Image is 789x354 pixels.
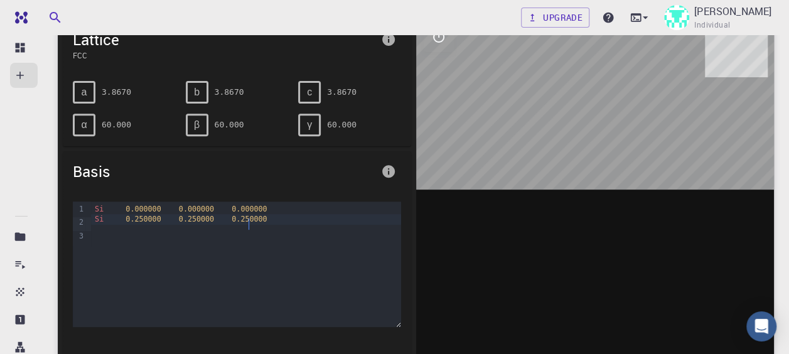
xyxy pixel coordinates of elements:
[73,231,85,244] div: 3
[25,9,70,20] span: Support
[194,119,200,131] span: β
[694,19,730,31] span: Individual
[82,87,87,98] span: a
[215,81,244,103] pre: 3.8670
[327,81,357,103] pre: 3.8670
[95,215,104,223] span: Si
[126,205,161,213] span: 0.000000
[232,215,267,223] span: 0.250000
[376,159,401,184] button: info
[232,205,267,213] span: 0.000000
[194,87,200,98] span: b
[73,161,376,181] span: Basis
[521,8,589,28] a: Upgrade
[73,50,376,61] span: FCC
[126,215,161,223] span: 0.250000
[179,205,214,213] span: 0.000000
[746,311,776,341] div: Open Intercom Messenger
[73,204,85,217] div: 1
[664,5,689,30] img: Liz Norris
[307,119,312,131] span: γ
[307,87,312,98] span: c
[179,215,214,223] span: 0.250000
[102,81,131,103] pre: 3.8670
[215,114,244,136] pre: 60.000
[81,119,87,131] span: α
[102,114,131,136] pre: 60.000
[327,114,357,136] pre: 60.000
[95,205,104,213] span: Si
[73,29,376,50] span: Lattice
[10,11,28,24] img: logo
[73,217,85,230] div: 2
[376,27,401,52] button: info
[694,4,771,19] p: [PERSON_NAME]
